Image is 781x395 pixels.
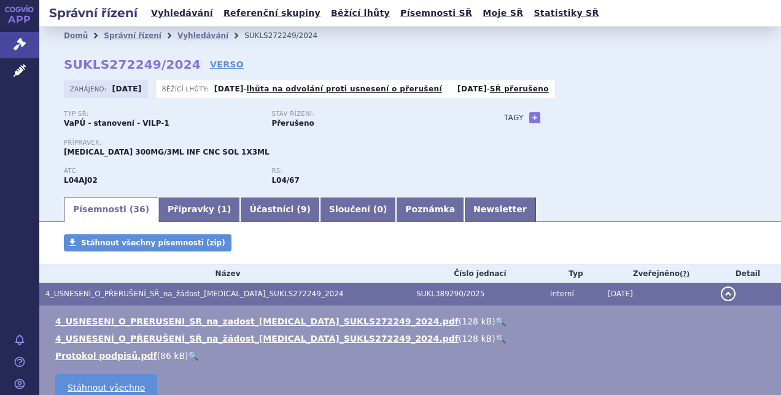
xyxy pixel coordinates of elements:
p: RS: [271,167,467,175]
a: SŘ přerušeno [490,85,549,93]
a: Běžící lhůty [327,5,394,21]
a: VERSO [210,58,244,71]
a: Poznámka [396,197,464,222]
strong: SUKLS272249/2024 [64,57,201,72]
li: ( ) [55,350,769,362]
span: Stáhnout všechny písemnosti (zip) [81,239,225,247]
a: + [529,112,540,123]
span: Běžící lhůty: [162,84,211,94]
th: Číslo jednací [410,264,544,283]
li: SUKLS272249/2024 [244,26,333,45]
td: SUKL389290/2025 [410,283,544,305]
strong: [DATE] [214,85,244,93]
th: Název [39,264,410,283]
a: 4_USNESENI_O_PRERUSENI_SR_na_zadost_[MEDICAL_DATA]_SUKLS272249_2024.pdf [55,316,459,326]
span: 86 kB [160,351,185,361]
span: 9 [301,204,307,214]
p: - [214,84,442,94]
strong: Přerušeno [271,119,314,128]
strong: VaPÚ - stanovení - VILP-1 [64,119,169,128]
a: 🔍 [188,351,198,361]
p: ATC: [64,167,259,175]
a: Moje SŘ [479,5,527,21]
a: Statistiky SŘ [530,5,602,21]
strong: ravulizumab [271,176,299,185]
span: 128 kB [462,334,492,343]
th: Detail [715,264,781,283]
a: Newsletter [464,197,536,222]
a: Správní řízení [104,31,161,40]
h3: Tagy [504,110,524,125]
strong: RAVULIZUMAB [64,176,98,185]
p: - [457,84,549,94]
span: Zahájeno: [70,84,109,94]
th: Zveřejněno [602,264,715,283]
span: 1 [221,204,227,214]
a: Vyhledávání [147,5,217,21]
a: Domů [64,31,88,40]
p: Přípravek: [64,139,480,147]
td: [DATE] [602,283,715,305]
a: Písemnosti (36) [64,197,158,222]
span: 0 [377,204,383,214]
a: Písemnosti SŘ [397,5,476,21]
li: ( ) [55,315,769,328]
a: Účastníci (9) [240,197,319,222]
span: Interní [550,290,574,298]
a: lhůta na odvolání proti usnesení o přerušení [247,85,442,93]
button: detail [721,286,736,301]
a: Přípravky (1) [158,197,240,222]
a: Vyhledávání [177,31,228,40]
strong: [DATE] [112,85,142,93]
a: Stáhnout všechny písemnosti (zip) [64,234,231,251]
strong: [DATE] [457,85,487,93]
th: Typ [544,264,602,283]
span: 36 [133,204,145,214]
li: ( ) [55,332,769,345]
abbr: (?) [680,270,690,278]
a: Sloučení (0) [320,197,396,222]
a: 🔍 [495,316,506,326]
a: 4_USNESENÍ_O_PŘERUŠENÍ_SŘ_na_žádost_[MEDICAL_DATA]_SUKLS272249_2024.pdf [55,334,459,343]
p: Typ SŘ: [64,110,259,118]
a: Referenční skupiny [220,5,324,21]
span: [MEDICAL_DATA] 300MG/3ML INF CNC SOL 1X3ML [64,148,270,156]
span: 128 kB [462,316,492,326]
a: 🔍 [495,334,506,343]
p: Stav řízení: [271,110,467,118]
h2: Správní řízení [39,4,147,21]
span: 4_USNESENÍ_O_PŘERUŠENÍ_SŘ_na_žádost_ULTOMIRIS_SUKLS272249_2024 [45,290,343,298]
a: Protokol podpisů.pdf [55,351,157,361]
